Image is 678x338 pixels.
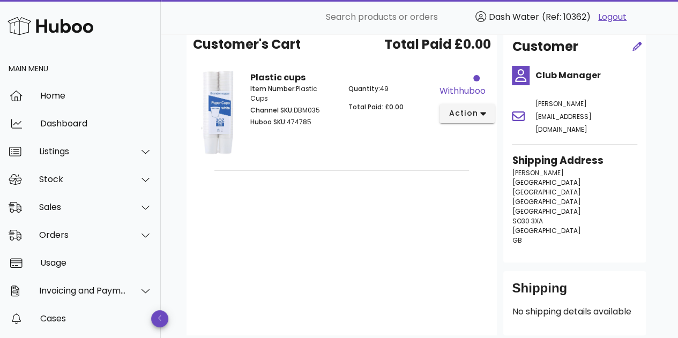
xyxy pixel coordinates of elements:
p: No shipping details available [512,305,637,318]
div: Usage [40,258,152,268]
span: action [448,108,478,119]
div: withhuboo [439,85,486,97]
p: DBM035 [250,106,335,115]
div: Sales [39,202,126,212]
span: (Ref: 10362) [542,11,591,23]
span: Channel SKU: [250,106,294,115]
span: Dash Water [489,11,539,23]
div: Cases [40,313,152,324]
h4: Club Manager [535,69,637,82]
span: [GEOGRAPHIC_DATA] [512,207,580,216]
span: Total Paid £0.00 [384,35,490,54]
span: [GEOGRAPHIC_DATA] [512,226,580,235]
span: Customer's Cart [193,35,301,54]
span: Huboo SKU: [250,117,287,126]
span: GB [512,236,521,245]
div: Invoicing and Payments [39,286,126,296]
span: [PERSON_NAME] [512,168,563,177]
div: Stock [39,174,126,184]
p: 474785 [250,117,335,127]
div: Orders [39,230,126,240]
span: [GEOGRAPHIC_DATA] [512,178,580,187]
span: [GEOGRAPHIC_DATA] [512,197,580,206]
h2: Customer [512,37,578,56]
p: Plastic Cups [250,84,335,103]
a: Logout [598,11,627,24]
p: 49 [348,84,433,94]
span: [GEOGRAPHIC_DATA] [512,187,580,197]
img: Product Image [202,71,237,156]
div: Home [40,91,152,101]
span: SO30 3XA [512,216,542,226]
span: Total Paid: £0.00 [348,102,404,111]
span: [PERSON_NAME][EMAIL_ADDRESS][DOMAIN_NAME] [535,99,591,134]
h3: Shipping Address [512,153,637,168]
button: action [439,104,495,123]
div: Shipping [512,280,637,305]
strong: Plastic cups [250,71,306,84]
div: Listings [39,146,126,156]
div: Dashboard [40,118,152,129]
span: Quantity: [348,84,380,93]
span: Item Number: [250,84,296,93]
img: Huboo Logo [8,14,93,37]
